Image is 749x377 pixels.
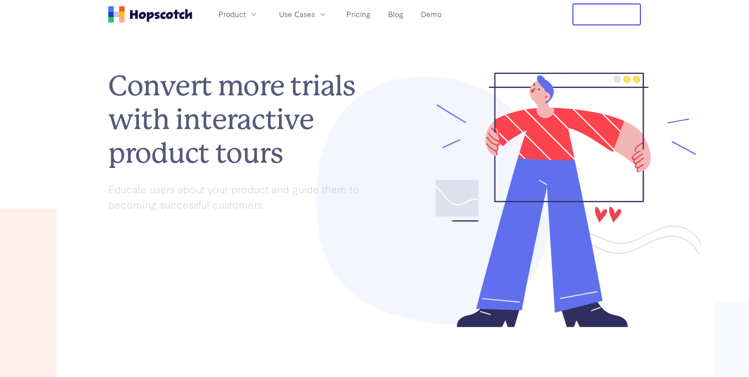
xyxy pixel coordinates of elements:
a: Home [108,6,192,23]
span: Product [219,9,246,20]
a: Demo [417,7,445,21]
a: Blog [385,7,407,21]
p: Educate users about your product and guide them to becoming successful customers. [108,182,374,212]
a: Pricing [343,7,374,21]
button: Use Cases [274,7,332,21]
button: Product [213,7,263,21]
button: Free Trial [572,3,641,25]
h1: Convert more trials with interactive product tours [108,69,374,170]
span: Use Cases [279,9,315,20]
